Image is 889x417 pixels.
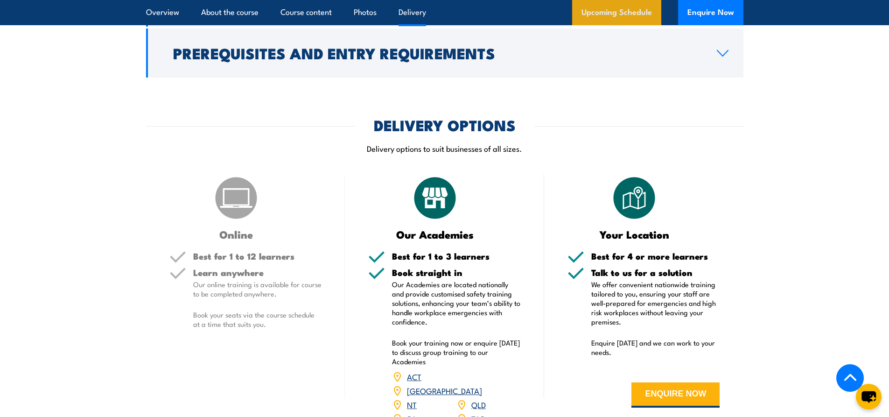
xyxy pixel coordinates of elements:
[368,229,502,240] h3: Our Academies
[407,399,417,410] a: NT
[146,28,743,78] a: Prerequisites and Entry Requirements
[193,310,322,329] p: Book your seats via the course schedule at a time that suits you.
[471,399,486,410] a: QLD
[631,382,720,408] button: ENQUIRE NOW
[169,229,303,240] h3: Online
[392,280,521,326] p: Our Academies are located nationally and provide customised safety training solutions, enhancing ...
[591,268,720,277] h5: Talk to us for a solution
[567,229,701,240] h3: Your Location
[193,252,322,261] h5: Best for 1 to 12 learners
[856,384,882,410] button: chat-button
[374,118,516,131] h2: DELIVERY OPTIONS
[146,143,743,154] p: Delivery options to suit businesses of all sizes.
[591,252,720,261] h5: Best for 4 or more learners
[193,268,322,277] h5: Learn anywhere
[407,385,482,396] a: [GEOGRAPHIC_DATA]
[591,338,720,357] p: Enquire [DATE] and we can work to your needs.
[392,268,521,277] h5: Book straight in
[407,371,421,382] a: ACT
[173,46,702,59] h2: Prerequisites and Entry Requirements
[591,280,720,326] p: We offer convenient nationwide training tailored to you, ensuring your staff are well-prepared fo...
[193,280,322,298] p: Our online training is available for course to be completed anywhere.
[392,338,521,366] p: Book your training now or enquire [DATE] to discuss group training to our Academies
[392,252,521,261] h5: Best for 1 to 3 learners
